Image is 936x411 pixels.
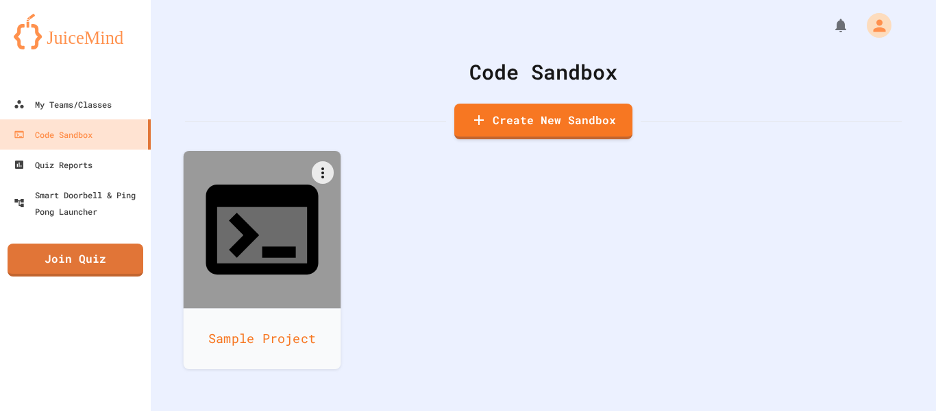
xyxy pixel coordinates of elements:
[14,96,112,113] div: My Teams/Classes
[14,187,145,220] div: Smart Doorbell & Ping Pong Launcher
[184,308,341,369] div: Sample Project
[184,151,341,369] a: Sample Project
[14,14,137,49] img: logo-orange.svg
[454,104,632,139] a: Create New Sandbox
[185,56,902,87] div: Code Sandbox
[807,14,852,37] div: My Notifications
[14,126,93,143] div: Code Sandbox
[14,156,93,173] div: Quiz Reports
[8,244,143,277] a: Join Quiz
[852,10,895,41] div: My Account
